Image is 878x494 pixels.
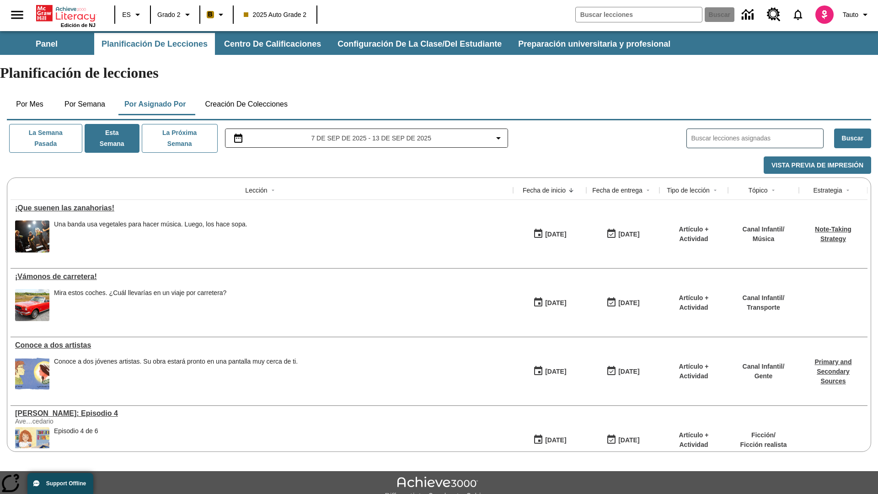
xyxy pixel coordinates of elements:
[618,229,639,240] div: [DATE]
[27,473,93,494] button: Support Offline
[94,33,215,55] button: Planificación de lecciones
[15,358,49,390] img: Un autorretrato caricaturesco de Maya Halko y uno realista de Lyla Sowder-Yuson.
[603,431,642,449] button: 09/07/25: Último día en que podrá accederse la lección
[530,226,569,243] button: 09/07/25: Primer día en que estuvo disponible la lección
[493,133,504,144] svg: Collapse Date Range Filter
[843,10,858,20] span: Tauto
[545,297,566,309] div: [DATE]
[566,185,577,196] button: Sort
[642,185,653,196] button: Sort
[61,22,96,28] span: Edición de NJ
[545,229,566,240] div: [DATE]
[743,225,785,234] p: Canal Infantil /
[691,132,823,145] input: Buscar lecciones asignadas
[54,427,98,435] div: Episodio 4 de 6
[54,220,247,252] div: Una banda usa vegetales para hacer música. Luego, los hace sopa.
[815,226,851,242] a: Note-Taking Strategy
[530,294,569,311] button: 09/07/25: Primer día en que estuvo disponible la lección
[154,6,197,23] button: Grado: Grado 2, Elige un grado
[54,358,298,365] div: Conoce a dos jóvenes artistas. Su obra estará pronto en una pantalla muy cerca de ti.
[217,33,328,55] button: Centro de calificaciones
[664,430,723,450] p: Artículo + Actividad
[15,220,49,252] img: Un grupo de personas vestidas de negro toca música en un escenario.
[330,33,509,55] button: Configuración de la clase/del estudiante
[268,185,278,196] button: Sort
[15,409,509,418] div: Elena Menope: Episodio 4
[810,3,839,27] button: Escoja un nuevo avatar
[764,156,871,174] button: Vista previa de impresión
[9,124,82,153] button: La semana pasada
[54,220,247,228] div: Una banda usa vegetales para hacer música. Luego, los hace sopa.
[7,93,53,115] button: Por mes
[208,9,213,20] span: B
[46,480,86,487] span: Support Offline
[85,124,139,153] button: Esta semana
[4,1,31,28] button: Abrir el menú lateral
[761,2,786,27] a: Centro de recursos, Se abrirá en una pestaña nueva.
[592,186,642,195] div: Fecha de entrega
[710,185,721,196] button: Sort
[748,186,767,195] div: Tópico
[118,6,147,23] button: Lenguaje: ES, Selecciona un idioma
[57,93,112,115] button: Por semana
[743,362,785,371] p: Canal Infantil /
[740,440,787,450] p: Ficción realista
[603,226,642,243] button: 09/07/25: Último día en que podrá accederse la lección
[15,273,509,281] a: ¡Vámonos de carretera!, Lecciones
[743,293,785,303] p: Canal Infantil /
[54,289,226,321] div: Mira estos coches. ¿Cuál llevarías en un viaje por carretera?
[15,409,509,418] a: Elena Menope: Episodio 4, Lecciones
[36,4,96,22] a: Portada
[157,10,181,20] span: Grado 2
[15,289,49,321] img: Un auto Ford Mustang rojo descapotable estacionado en un suelo adoquinado delante de un campo
[15,204,509,212] a: ¡Que suenen las zanahorias!, Lecciones
[618,297,639,309] div: [DATE]
[117,93,193,115] button: Por asignado por
[142,124,218,153] button: La próxima semana
[15,273,509,281] div: ¡Vámonos de carretera!
[36,3,96,28] div: Portada
[15,341,509,349] a: Conoce a dos artistas, Lecciones
[15,418,152,425] div: Ave…cedario
[664,362,723,381] p: Artículo + Actividad
[618,366,639,377] div: [DATE]
[311,134,431,143] span: 7 de sep de 2025 - 13 de sep de 2025
[667,186,710,195] div: Tipo de lección
[768,185,779,196] button: Sort
[736,2,761,27] a: Centro de información
[229,133,504,144] button: Seleccione el intervalo de fechas opción del menú
[743,234,785,244] p: Música
[15,204,509,212] div: ¡Que suenen las zanahorias!
[664,293,723,312] p: Artículo + Actividad
[664,225,723,244] p: Artículo + Actividad
[545,435,566,446] div: [DATE]
[603,294,642,311] button: 09/07/25: Último día en que podrá accederse la lección
[545,366,566,377] div: [DATE]
[54,427,98,459] div: Episodio 4 de 6
[839,6,874,23] button: Perfil/Configuración
[743,371,785,381] p: Gente
[1,33,92,55] button: Panel
[54,289,226,297] div: Mira estos coches. ¿Cuál llevarías en un viaje por carretera?
[603,363,642,380] button: 09/07/25: Último día en que podrá accederse la lección
[203,6,230,23] button: Boost El color de la clase es anaranjado claro. Cambiar el color de la clase.
[815,358,852,385] a: Primary and Secondary Sources
[511,33,678,55] button: Preparación universitaria y profesional
[740,430,787,440] p: Ficción /
[813,186,842,195] div: Estrategia
[54,358,298,390] div: Conoce a dos jóvenes artistas. Su obra estará pronto en una pantalla muy cerca de ti.
[842,185,853,196] button: Sort
[743,303,785,312] p: Transporte
[815,5,834,24] img: avatar image
[618,435,639,446] div: [DATE]
[15,427,49,459] img: Elena está sentada en la mesa de clase, poniendo pegamento en un trozo de papel. Encima de la mes...
[530,431,569,449] button: 09/07/25: Primer día en que estuvo disponible la lección
[834,129,871,148] button: Buscar
[244,10,307,20] span: 2025 Auto Grade 2
[786,3,810,27] a: Notificaciones
[15,341,509,349] div: Conoce a dos artistas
